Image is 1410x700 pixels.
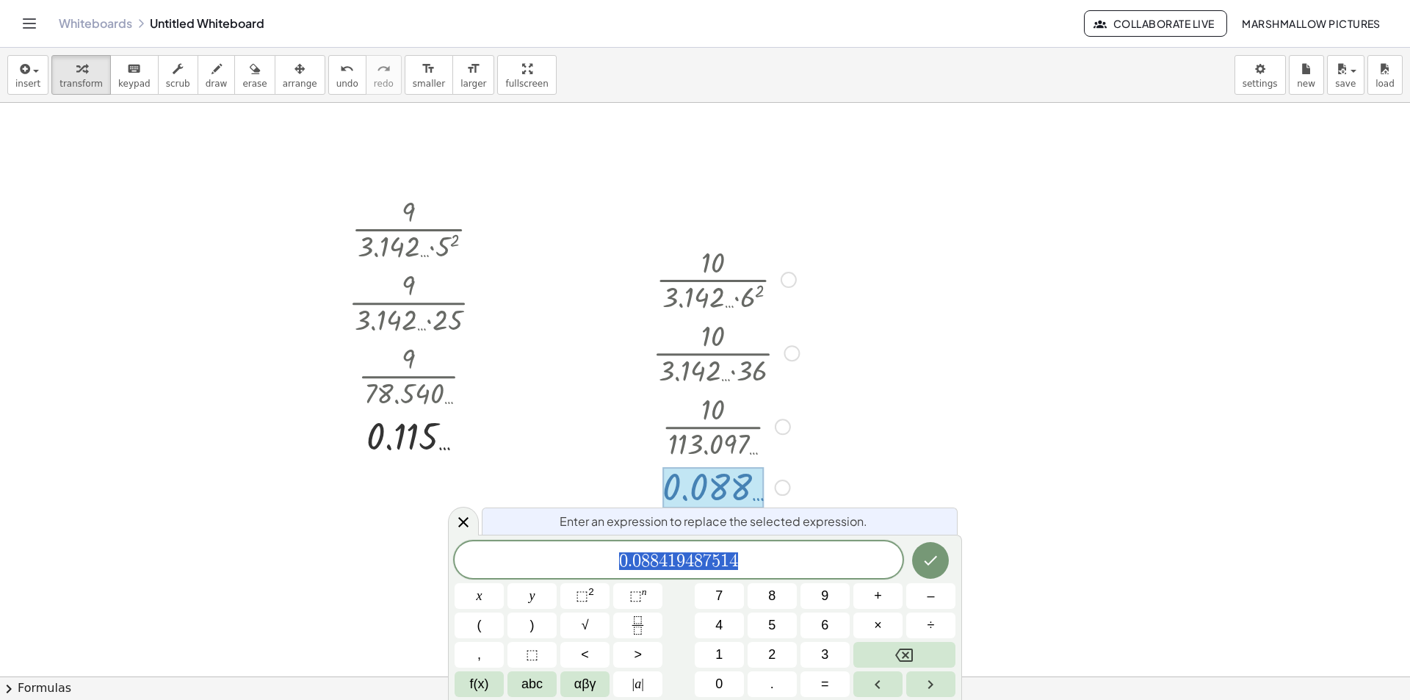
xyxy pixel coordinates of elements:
[530,616,535,635] span: )
[526,645,538,665] span: ⬚
[118,79,151,89] span: keypad
[198,55,236,95] button: draw
[629,588,642,603] span: ⬚
[507,583,557,609] button: y
[715,674,723,694] span: 0
[477,586,482,606] span: x
[1230,10,1392,37] button: Marshmallow Pictures
[574,674,596,694] span: αβγ
[452,55,494,95] button: format_sizelarger
[628,552,632,570] span: .
[874,616,882,635] span: ×
[821,586,828,606] span: 9
[560,583,610,609] button: Squared
[51,55,111,95] button: transform
[634,645,642,665] span: >
[1367,55,1403,95] button: load
[729,552,738,570] span: 4
[560,671,610,697] button: Greek alphabet
[560,513,867,530] span: Enter an expression to replace the selected expression.
[497,55,556,95] button: fullscreen
[821,674,829,694] span: =
[234,55,275,95] button: erase
[676,552,685,570] span: 9
[853,642,955,668] button: Backspace
[853,583,903,609] button: Plus
[340,60,354,78] i: undo
[466,60,480,78] i: format_size
[695,671,744,697] button: 0
[455,671,504,697] button: Functions
[927,586,934,606] span: –
[613,642,662,668] button: Greater than
[715,645,723,665] span: 1
[59,79,103,89] span: transform
[685,552,694,570] span: 4
[821,645,828,665] span: 3
[632,674,644,694] span: a
[906,613,955,638] button: Divide
[127,60,141,78] i: keyboard
[694,552,703,570] span: 8
[507,613,557,638] button: )
[328,55,366,95] button: undoundo
[853,671,903,697] button: Left arrow
[582,616,589,635] span: √
[1327,55,1364,95] button: save
[110,55,159,95] button: keyboardkeypad
[405,55,453,95] button: format_sizesmaller
[821,616,828,635] span: 6
[748,642,797,668] button: 2
[521,674,543,694] span: abc
[1234,55,1286,95] button: settings
[768,616,775,635] span: 5
[800,642,850,668] button: 3
[275,55,325,95] button: arrange
[422,60,435,78] i: format_size
[906,583,955,609] button: Minus
[377,60,391,78] i: redo
[18,12,41,35] button: Toggle navigation
[455,583,504,609] button: x
[768,586,775,606] span: 8
[1289,55,1324,95] button: new
[613,671,662,697] button: Absolute value
[560,613,610,638] button: Square root
[7,55,48,95] button: insert
[1297,79,1315,89] span: new
[413,79,445,89] span: smaller
[695,642,744,668] button: 1
[712,552,720,570] span: 5
[800,583,850,609] button: 9
[242,79,267,89] span: erase
[800,613,850,638] button: 6
[642,586,647,597] sup: n
[581,645,589,665] span: <
[906,671,955,697] button: Right arrow
[748,613,797,638] button: 5
[748,671,797,697] button: .
[477,645,481,665] span: ,
[650,552,659,570] span: 8
[715,616,723,635] span: 4
[800,671,850,697] button: Equals
[588,586,594,597] sup: 2
[505,79,548,89] span: fullscreen
[632,552,641,570] span: 0
[748,583,797,609] button: 8
[1084,10,1226,37] button: Collaborate Live
[715,586,723,606] span: 7
[703,552,712,570] span: 7
[560,642,610,668] button: Less than
[768,645,775,665] span: 2
[166,79,190,89] span: scrub
[659,552,668,570] span: 4
[853,613,903,638] button: Times
[374,79,394,89] span: redo
[695,613,744,638] button: 4
[576,588,588,603] span: ⬚
[477,616,482,635] span: (
[912,542,949,579] button: Done
[507,671,557,697] button: Alphabet
[613,613,662,638] button: Fraction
